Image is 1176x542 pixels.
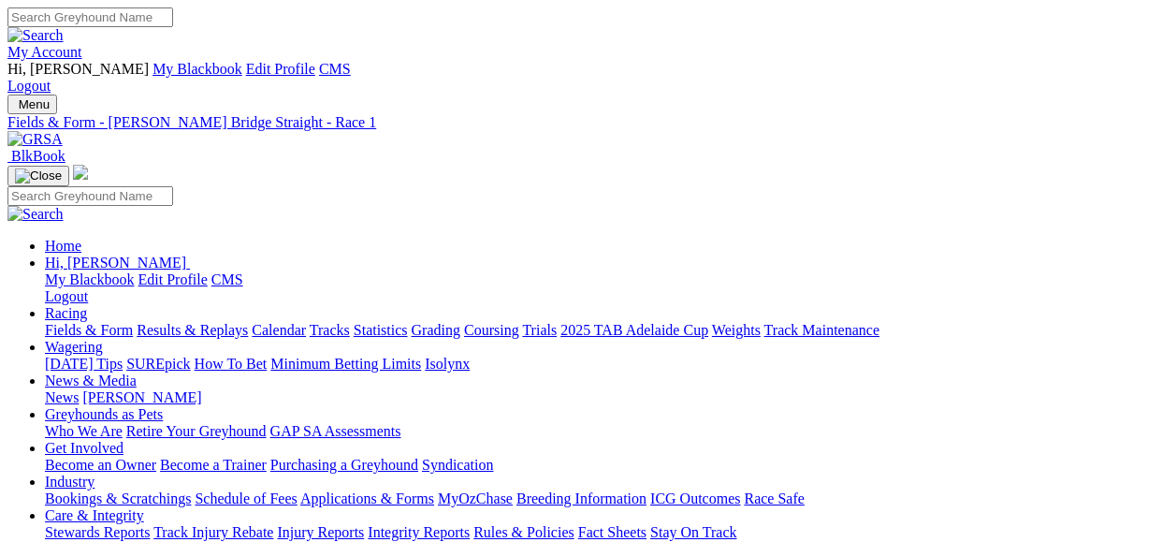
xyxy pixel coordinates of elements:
span: Hi, [PERSON_NAME] [7,61,149,77]
a: Wagering [45,339,103,355]
a: Track Maintenance [764,322,879,338]
a: Stay On Track [650,524,736,540]
a: Who We Are [45,423,123,439]
div: News & Media [45,389,1169,406]
a: News [45,389,79,405]
a: Weights [712,322,761,338]
a: ICG Outcomes [650,491,740,506]
a: Statistics [354,322,408,338]
a: Coursing [464,322,519,338]
a: Injury Reports [277,524,364,540]
a: My Blackbook [45,271,135,287]
a: Applications & Forms [300,491,434,506]
a: Fields & Form [45,322,133,338]
a: Retire Your Greyhound [126,423,267,439]
a: MyOzChase [438,491,513,506]
a: Become an Owner [45,457,156,473]
span: BlkBook [11,148,65,164]
a: Home [45,238,81,254]
span: Menu [19,97,50,111]
div: Greyhounds as Pets [45,423,1169,440]
a: Edit Profile [138,271,208,287]
a: Tracks [310,322,350,338]
a: Trials [522,322,557,338]
a: CMS [319,61,351,77]
img: Search [7,206,64,223]
a: News & Media [45,373,137,388]
a: Integrity Reports [368,524,470,540]
div: Industry [45,491,1169,507]
div: Wagering [45,356,1169,373]
a: Syndication [422,457,493,473]
a: My Blackbook [152,61,242,77]
a: Hi, [PERSON_NAME] [45,255,190,271]
a: Stewards Reports [45,524,150,540]
a: Racing [45,305,87,321]
a: [DATE] Tips [45,356,123,372]
div: Hi, [PERSON_NAME] [45,271,1169,305]
a: SUREpick [126,356,190,372]
a: 2025 TAB Adelaide Cup [560,322,708,338]
a: Industry [45,474,94,490]
a: How To Bet [195,356,268,372]
a: Bookings & Scratchings [45,491,191,506]
a: Fields & Form - [PERSON_NAME] Bridge Straight - Race 1 [7,114,1169,131]
a: Track Injury Rebate [153,524,273,540]
div: Get Involved [45,457,1169,474]
div: Racing [45,322,1169,339]
a: Race Safe [744,491,804,506]
a: My Account [7,44,82,60]
a: Schedule of Fees [195,491,297,506]
div: My Account [7,61,1169,95]
a: Fact Sheets [578,524,646,540]
button: Toggle navigation [7,166,69,186]
img: logo-grsa-white.png [73,165,88,180]
a: Greyhounds as Pets [45,406,163,422]
a: Purchasing a Greyhound [270,457,418,473]
input: Search [7,186,173,206]
div: Care & Integrity [45,524,1169,541]
a: Become a Trainer [160,457,267,473]
a: Logout [7,78,51,94]
a: Care & Integrity [45,507,144,523]
a: [PERSON_NAME] [82,389,201,405]
a: BlkBook [7,148,65,164]
a: Get Involved [45,440,123,456]
a: Isolynx [425,356,470,372]
a: Logout [45,288,88,304]
a: Grading [412,322,460,338]
button: Toggle navigation [7,95,57,114]
a: CMS [211,271,243,287]
a: GAP SA Assessments [270,423,401,439]
span: Hi, [PERSON_NAME] [45,255,186,271]
a: Edit Profile [246,61,315,77]
a: Rules & Policies [473,524,574,540]
img: Close [15,168,62,183]
a: Results & Replays [137,322,248,338]
img: GRSA [7,131,63,148]
a: Breeding Information [516,491,646,506]
a: Calendar [252,322,306,338]
input: Search [7,7,173,27]
img: Search [7,27,64,44]
a: Minimum Betting Limits [270,356,421,372]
